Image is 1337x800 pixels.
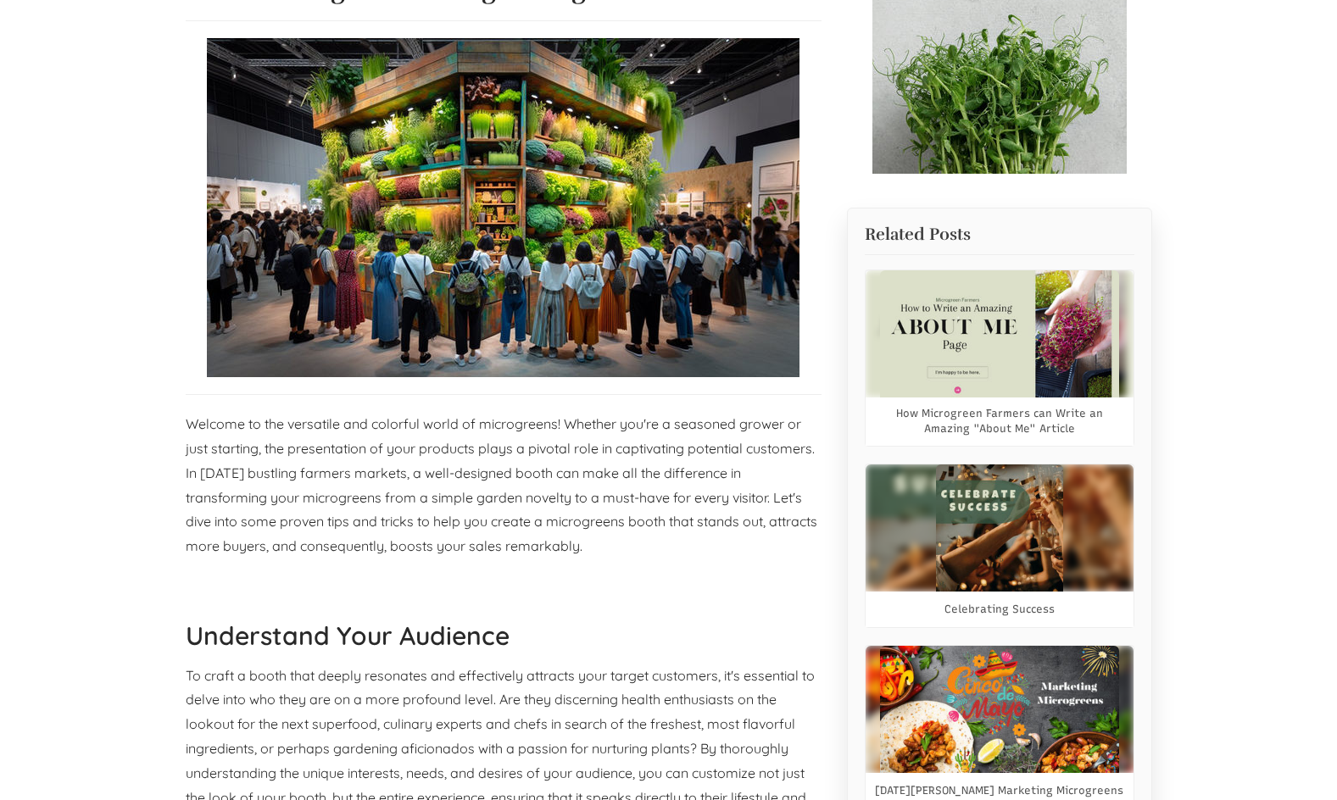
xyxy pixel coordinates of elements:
[875,783,1123,798] a: [DATE][PERSON_NAME] Marketing Microgreens
[880,270,1119,397] img: How Microgreen Farmers can Write an Amazing
[944,602,1055,617] a: Celebrating Success
[186,619,510,652] span: Understand Your Audience
[880,646,1119,773] img: Cinco de Mayo Marketing Microgreens
[865,225,1134,244] h2: Related Posts
[874,406,1125,436] a: How Microgreen Farmers can Write an Amazing
[936,464,1063,592] img: Celebrating Success
[207,38,799,377] img: How to Design a Stunning Microgreen Booth
[186,415,817,554] span: Welcome to the versatile and colorful world of microgreens! Whether you're a seasoned grower or j...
